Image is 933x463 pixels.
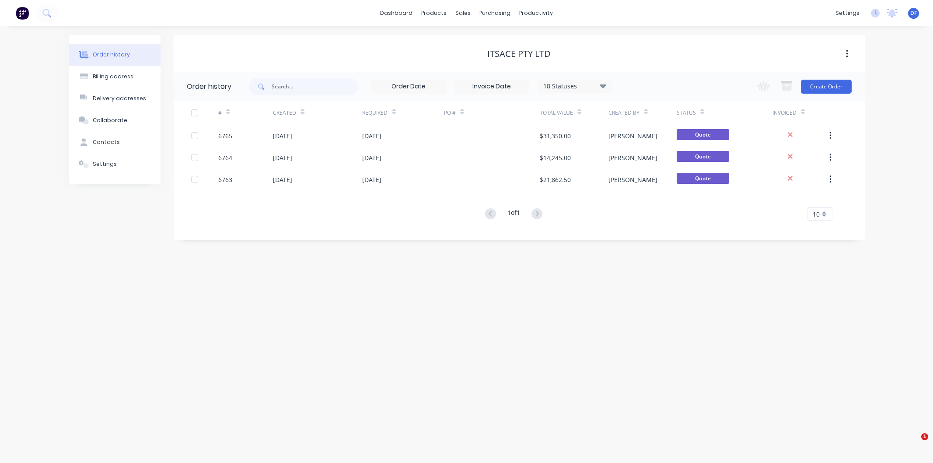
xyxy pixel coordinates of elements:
[677,173,729,184] span: Quote
[272,78,358,95] input: Search...
[444,109,456,117] div: PO #
[93,95,146,102] div: Delivery addresses
[218,175,232,184] div: 6763
[69,109,161,131] button: Collaborate
[16,7,29,20] img: Factory
[540,175,571,184] div: $21,862.50
[772,101,827,125] div: Invoiced
[273,131,292,140] div: [DATE]
[455,80,528,93] input: Invoice Date
[608,131,657,140] div: [PERSON_NAME]
[362,175,381,184] div: [DATE]
[608,109,639,117] div: Created By
[451,7,475,20] div: sales
[540,153,571,162] div: $14,245.00
[417,7,451,20] div: products
[273,109,296,117] div: Created
[677,101,772,125] div: Status
[69,153,161,175] button: Settings
[677,151,729,162] span: Quote
[93,160,117,168] div: Settings
[608,101,677,125] div: Created By
[540,131,571,140] div: $31,350.00
[921,433,928,440] span: 1
[69,44,161,66] button: Order history
[218,153,232,162] div: 6764
[813,210,820,219] span: 10
[540,109,573,117] div: Total Value
[93,116,127,124] div: Collaborate
[362,101,444,125] div: Required
[507,208,520,221] div: 1 of 1
[218,131,232,140] div: 6765
[273,153,292,162] div: [DATE]
[218,109,222,117] div: #
[538,81,612,91] div: 18 Statuses
[69,131,161,153] button: Contacts
[910,9,917,17] span: DF
[187,81,231,92] div: Order history
[376,7,417,20] a: dashboard
[69,88,161,109] button: Delivery addresses
[475,7,515,20] div: purchasing
[540,101,608,125] div: Total Value
[273,101,362,125] div: Created
[677,129,729,140] span: Quote
[903,433,924,454] iframe: Intercom live chat
[608,153,657,162] div: [PERSON_NAME]
[515,7,557,20] div: productivity
[487,49,551,59] div: Itsace Pty Ltd
[801,80,852,94] button: Create Order
[273,175,292,184] div: [DATE]
[93,51,130,59] div: Order history
[677,109,696,117] div: Status
[218,101,273,125] div: #
[362,153,381,162] div: [DATE]
[772,109,797,117] div: Invoiced
[93,138,120,146] div: Contacts
[444,101,540,125] div: PO #
[372,80,445,93] input: Order Date
[362,109,388,117] div: Required
[69,66,161,88] button: Billing address
[362,131,381,140] div: [DATE]
[93,73,133,81] div: Billing address
[608,175,657,184] div: [PERSON_NAME]
[831,7,864,20] div: settings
